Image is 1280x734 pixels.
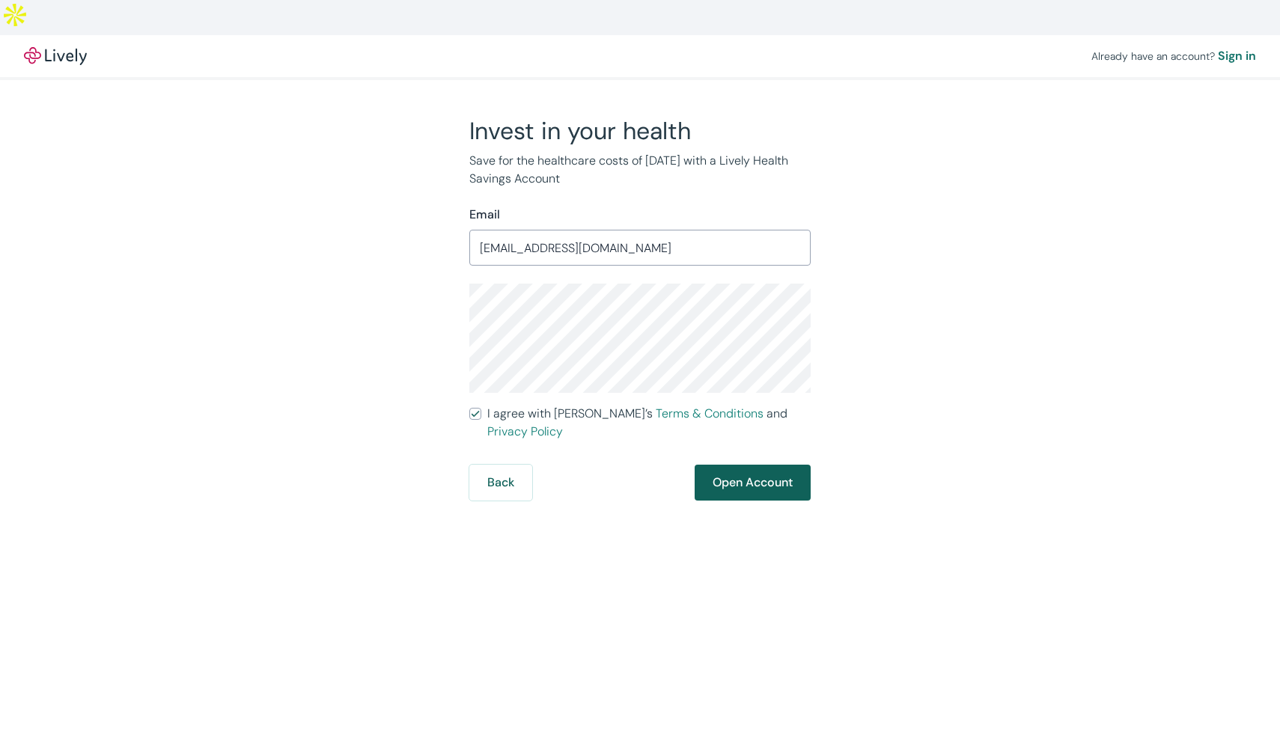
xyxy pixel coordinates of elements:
[487,405,811,441] span: I agree with [PERSON_NAME]’s and
[469,152,811,188] p: Save for the healthcare costs of [DATE] with a Lively Health Savings Account
[695,465,811,501] button: Open Account
[469,116,811,146] h2: Invest in your health
[656,406,764,421] a: Terms & Conditions
[469,465,532,501] button: Back
[487,423,563,439] a: Privacy Policy
[24,47,87,65] img: Lively
[469,206,500,224] label: Email
[24,47,87,65] a: LivelyLively
[1091,47,1256,65] div: Already have an account?
[1218,47,1256,65] a: Sign in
